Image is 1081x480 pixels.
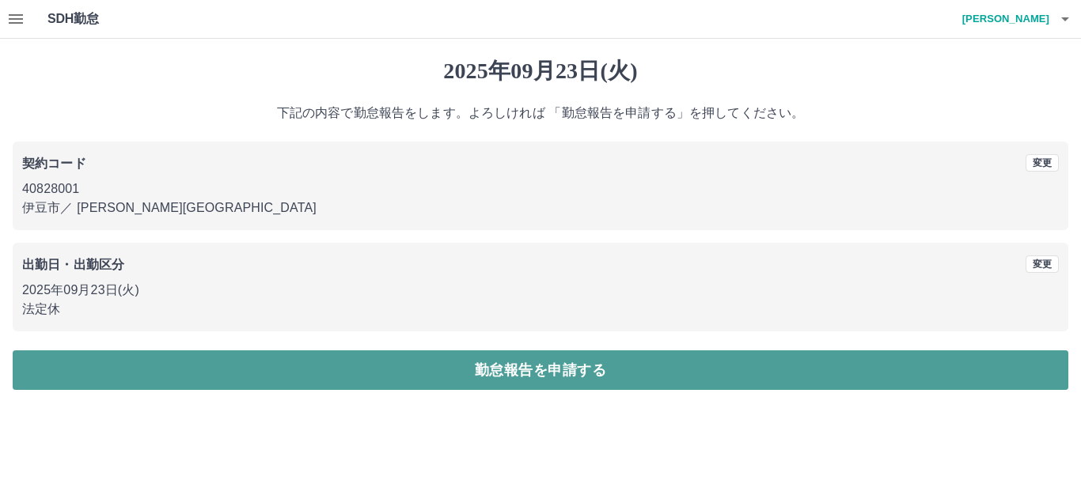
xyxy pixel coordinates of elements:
[22,300,1059,319] p: 法定休
[22,281,1059,300] p: 2025年09月23日(火)
[22,180,1059,198] p: 40828001
[13,104,1068,123] p: 下記の内容で勤怠報告をします。よろしければ 「勤怠報告を申請する」を押してください。
[22,157,86,170] b: 契約コード
[22,258,124,271] b: 出勤日・出勤区分
[1026,255,1059,273] button: 変更
[22,198,1059,217] p: 伊豆市 ／ [PERSON_NAME][GEOGRAPHIC_DATA]
[13,58,1068,85] h1: 2025年09月23日(火)
[13,350,1068,390] button: 勤怠報告を申請する
[1026,154,1059,172] button: 変更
